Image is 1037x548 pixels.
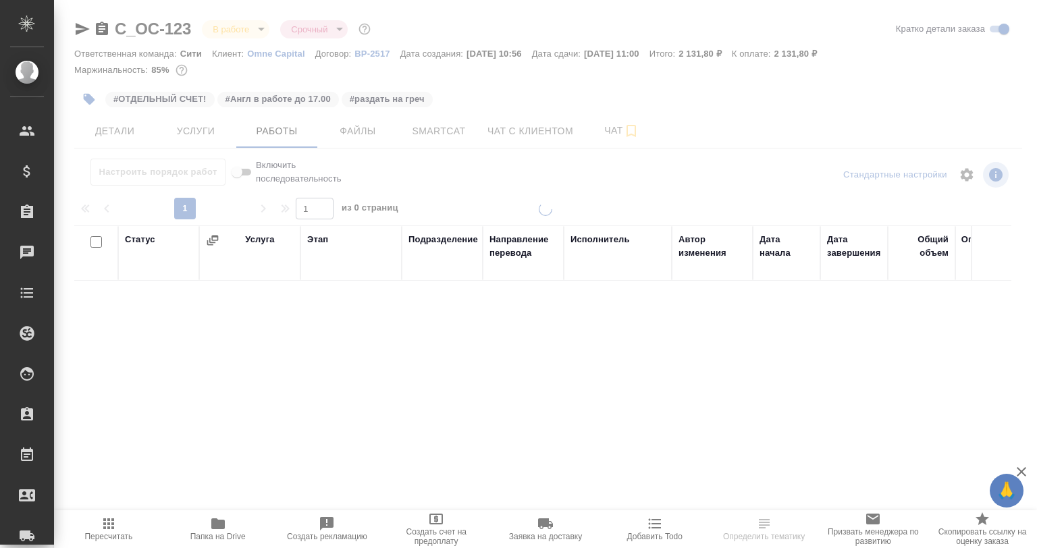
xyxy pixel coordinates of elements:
div: Подразделение [408,233,478,246]
span: Заявка на доставку [509,532,582,541]
button: Создать счет на предоплату [381,510,491,548]
div: Услуга [245,233,274,246]
div: Этап [307,233,328,246]
div: Дата завершения [827,233,881,260]
span: Призвать менеджера по развитию [826,527,920,546]
span: Определить тематику [723,532,805,541]
span: Добавить Todo [627,532,683,541]
div: Автор изменения [679,233,746,260]
span: Папка на Drive [190,532,246,541]
button: 🙏 [990,474,1023,508]
span: Создать рекламацию [287,532,367,541]
span: Создать счет на предоплату [390,527,483,546]
span: Скопировать ссылку на оценку заказа [936,527,1029,546]
button: Скопировать ссылку на оценку заказа [928,510,1037,548]
span: Пересчитать [84,532,132,541]
button: Заявка на доставку [491,510,600,548]
button: Определить тематику [710,510,819,548]
div: Направление перевода [489,233,557,260]
div: Исполнитель [570,233,630,246]
button: Создать рекламацию [273,510,382,548]
div: Дата начала [760,233,814,260]
button: Пересчитать [54,510,163,548]
button: Призвать менеджера по развитию [818,510,928,548]
button: Папка на Drive [163,510,273,548]
span: 🙏 [995,476,1018,505]
button: Добавить Todo [600,510,710,548]
button: Сгруппировать [206,234,219,247]
div: Оплачиваемый объем [961,233,1030,260]
div: Общий объем [895,233,949,260]
div: Статус [125,233,155,246]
